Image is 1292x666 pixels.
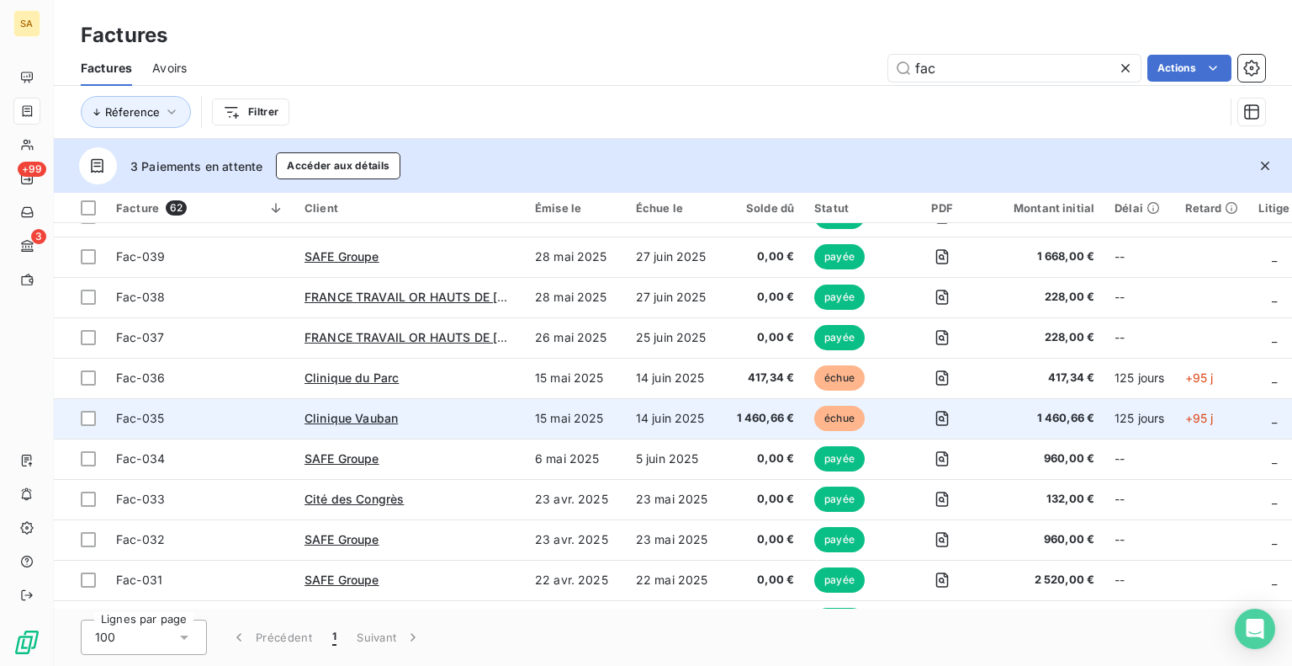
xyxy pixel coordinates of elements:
[116,290,165,304] span: Fac-038
[993,248,1094,265] span: 1 668,00 €
[1104,479,1174,519] td: --
[525,600,626,641] td: 9 avr. 2025
[993,370,1094,386] span: 417,34 €
[1104,439,1174,479] td: --
[525,519,626,560] td: 23 avr. 2025
[993,201,1094,215] div: Montant initial
[814,527,865,552] span: payée
[1185,411,1214,425] span: +95 j
[304,532,379,546] span: SAFE Groupe
[1272,370,1277,385] span: _
[1147,55,1231,82] button: Actions
[347,620,432,655] button: Suivant
[814,406,865,431] span: échue
[1235,609,1275,649] div: Open Intercom Messenger
[152,60,187,77] span: Avoirs
[535,201,616,215] div: Émise le
[525,439,626,479] td: 6 mai 2025
[116,411,164,425] span: Fac-035
[733,289,795,306] span: 0,00 €
[116,330,164,344] span: Fac-037
[733,531,795,548] span: 0,00 €
[814,487,865,512] span: payée
[1104,358,1174,398] td: 125 jours
[733,572,795,589] span: 0,00 €
[525,398,626,439] td: 15 mai 2025
[814,325,865,350] span: payée
[993,289,1094,306] span: 228,00 €
[304,451,379,466] span: SAFE Groupe
[993,329,1094,346] span: 228,00 €
[322,620,347,655] button: 1
[626,358,723,398] td: 14 juin 2025
[1115,201,1164,215] div: Délai
[993,531,1094,548] span: 960,00 €
[626,519,723,560] td: 23 mai 2025
[13,10,40,37] div: SA
[626,560,723,600] td: 22 mai 2025
[1104,237,1174,277] td: --
[1272,492,1277,506] span: _
[105,105,160,119] span: Réference
[1104,398,1174,439] td: 125 jours
[525,317,626,358] td: 26 mai 2025
[626,277,723,317] td: 27 juin 2025
[304,411,398,425] span: Clinique Vauban
[733,410,795,427] span: 1 460,66 €
[116,370,165,385] span: Fac-036
[116,573,162,587] span: Fac-031
[304,573,379,587] span: SAFE Groupe
[626,398,723,439] td: 14 juin 2025
[1272,330,1277,344] span: _
[626,439,723,479] td: 5 juin 2025
[993,491,1094,508] span: 132,00 €
[733,450,795,467] span: 0,00 €
[130,157,262,175] span: 3 Paiements en attente
[814,446,865,472] span: payée
[116,532,165,546] span: Fac-032
[1272,249,1277,264] span: _
[1104,560,1174,600] td: --
[733,370,795,386] span: 417,34 €
[1104,519,1174,560] td: --
[1185,370,1214,385] span: +95 j
[1272,290,1277,304] span: _
[81,20,167,51] h3: Factures
[814,201,891,215] div: Statut
[636,201,713,215] div: Échue le
[1272,532,1277,546] span: _
[814,567,865,593] span: payée
[993,572,1094,589] span: 2 520,00 €
[525,277,626,317] td: 28 mai 2025
[220,620,322,655] button: Précédent
[116,451,165,466] span: Fac-034
[116,201,159,215] span: Facture
[733,329,795,346] span: 0,00 €
[814,285,865,310] span: payée
[81,96,191,128] button: Réference
[1272,411,1277,425] span: _
[993,410,1094,427] span: 1 460,66 €
[212,99,289,125] button: Filtrer
[1185,201,1239,215] div: Retard
[304,370,399,385] span: Clinique du Parc
[18,162,46,177] span: +99
[332,629,336,646] span: 1
[814,244,865,269] span: payée
[1258,201,1289,215] div: Litige
[1104,277,1174,317] td: --
[525,237,626,277] td: 28 mai 2025
[888,55,1141,82] input: Rechercher
[166,200,187,216] span: 62
[525,358,626,398] td: 15 mai 2025
[733,491,795,508] span: 0,00 €
[525,479,626,519] td: 23 avr. 2025
[733,248,795,265] span: 0,00 €
[733,201,795,215] div: Solde dû
[626,600,723,641] td: 9 mai 2025
[276,152,400,179] button: Accéder aux détails
[814,365,865,391] span: échue
[31,229,46,244] span: 3
[525,560,626,600] td: 22 avr. 2025
[304,492,404,506] span: Cité des Congrès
